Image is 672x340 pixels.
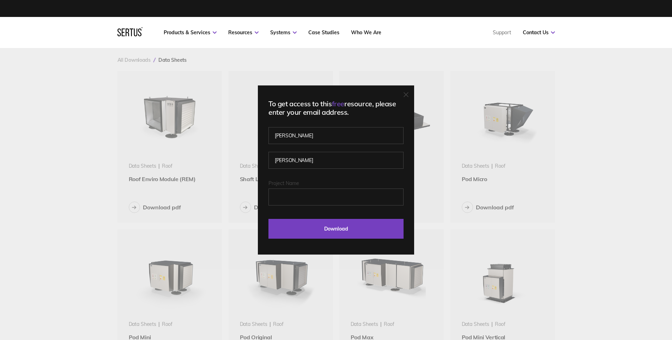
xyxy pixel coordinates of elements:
span: free [332,99,344,108]
a: Case Studies [308,29,339,36]
div: To get access to this resource, please enter your email address. [268,100,404,117]
a: Support [493,29,511,36]
input: Last name* [268,152,404,169]
a: Contact Us [523,29,555,36]
a: Resources [228,29,259,36]
a: Who We Are [351,29,381,36]
span: Project Name [268,180,299,186]
a: Systems [270,29,297,36]
a: Products & Services [164,29,217,36]
input: Download [268,219,404,239]
input: First name* [268,127,404,144]
iframe: Chat Widget [545,258,672,340]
